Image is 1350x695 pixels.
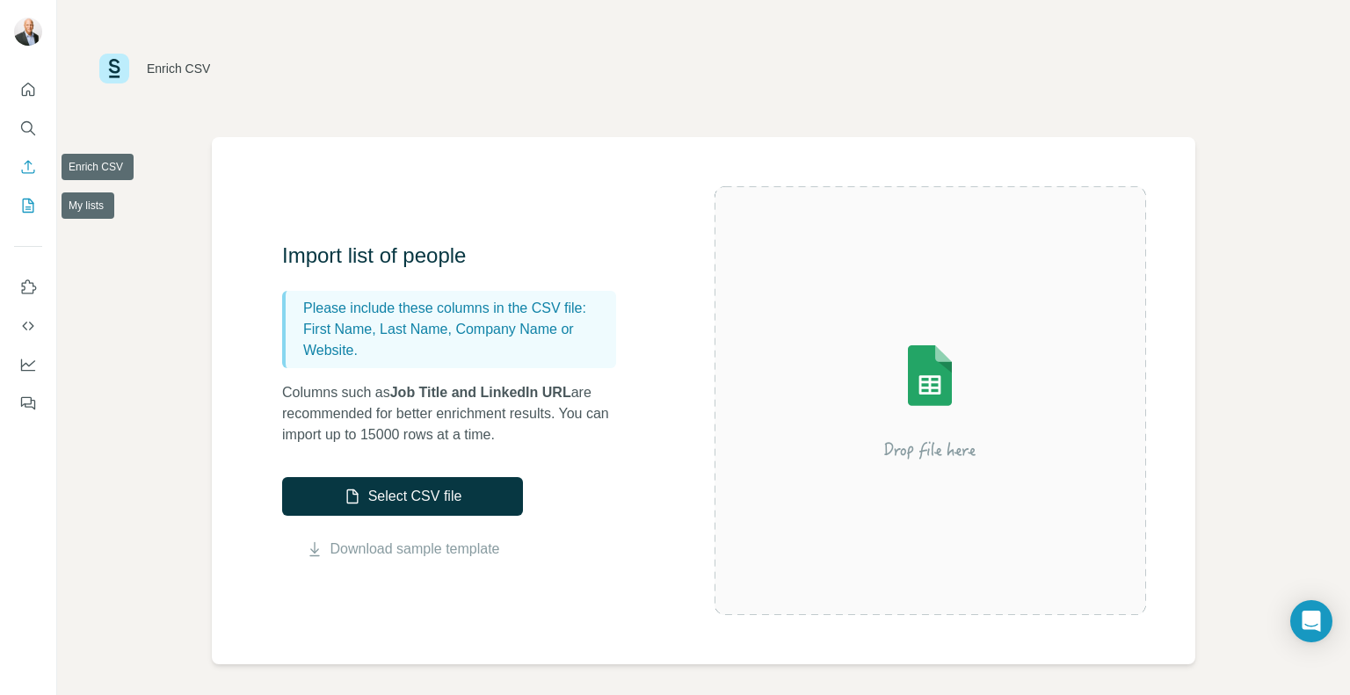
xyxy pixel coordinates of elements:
[390,385,571,400] span: Job Title and LinkedIn URL
[14,387,42,419] button: Feedback
[303,298,609,319] p: Please include these columns in the CSV file:
[99,54,129,83] img: Surfe Logo
[14,271,42,303] button: Use Surfe on LinkedIn
[14,151,42,183] button: Enrich CSV
[1290,600,1332,642] div: Open Intercom Messenger
[303,319,609,361] p: First Name, Last Name, Company Name or Website.
[14,74,42,105] button: Quick start
[14,112,42,144] button: Search
[14,18,42,46] img: Avatar
[14,349,42,380] button: Dashboard
[14,190,42,221] button: My lists
[282,477,523,516] button: Select CSV file
[330,539,500,560] a: Download sample template
[282,539,523,560] button: Download sample template
[282,382,634,445] p: Columns such as are recommended for better enrichment results. You can import up to 15000 rows at...
[282,242,634,270] h3: Import list of people
[14,310,42,342] button: Use Surfe API
[772,295,1088,506] img: Surfe Illustration - Drop file here or select below
[147,60,210,77] div: Enrich CSV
